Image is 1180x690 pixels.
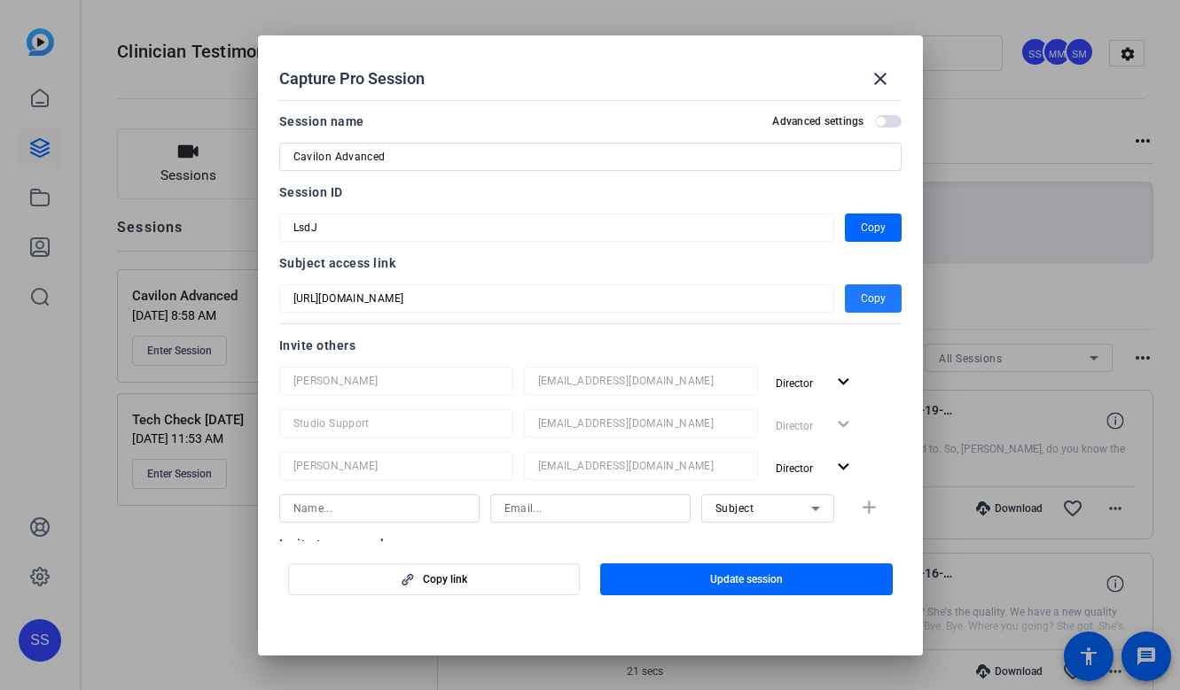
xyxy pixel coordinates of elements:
[538,455,744,477] input: Email...
[293,413,499,434] input: Name...
[845,284,902,313] button: Copy
[293,288,820,309] input: Session OTP
[769,367,862,399] button: Director
[538,370,744,392] input: Email...
[288,563,581,595] button: Copy link
[870,68,891,89] mat-icon: close
[279,252,902,274] div: Subject access link
[293,370,499,392] input: Name...
[776,462,813,475] span: Director
[861,288,886,309] span: Copy
[861,217,886,238] span: Copy
[279,182,902,203] div: Session ID
[845,213,902,242] button: Copy
[293,455,499,477] input: Name...
[293,146,887,167] input: Enter Session Name
[279,111,364,132] div: Session name
[776,377,813,390] span: Director
[293,498,465,519] input: Name...
[600,563,893,595] button: Update session
[832,456,855,478] mat-icon: expand_more
[772,114,864,128] h2: Advanced settings
[279,335,902,356] div: Invite others
[710,572,783,586] span: Update session
[279,58,902,100] div: Capture Pro Session
[423,572,467,586] span: Copy link
[769,452,862,484] button: Director
[832,371,855,393] mat-icon: expand_more
[293,217,820,238] input: Session OTP
[504,498,676,519] input: Email...
[715,502,754,515] span: Subject
[538,413,744,434] input: Email...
